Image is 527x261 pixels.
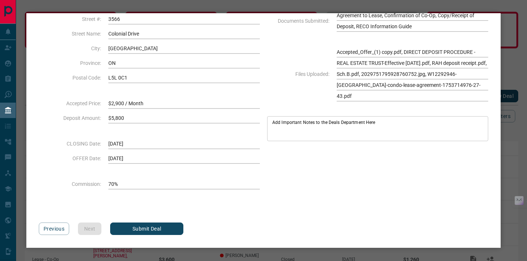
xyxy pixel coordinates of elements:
span: 3566 [108,14,260,25]
span: [DATE] [108,153,260,164]
span: Deposit Amount [39,115,101,121]
button: Submit Deal [110,223,183,235]
span: [DATE] [108,138,260,149]
span: [GEOGRAPHIC_DATA] [108,43,260,54]
span: Documents Submitted [267,18,329,24]
span: Colonial Drive [108,28,260,39]
span: 70% [108,179,260,190]
span: OFFER Date [39,155,101,161]
span: Street # [39,16,101,22]
span: Commission [39,181,101,187]
span: $5,800 [108,113,260,124]
span: City [39,45,101,51]
span: Accepted Price [39,100,101,106]
span: Files Uploaded [267,71,329,77]
span: Street Name [39,31,101,37]
span: CLOSING Date [39,141,101,147]
span: Postal Code [39,75,101,81]
span: Accepted_Offer_(1) copy.pdf, DIRECT DEPOSIT PROCEDURE - REAL ESTATE TRUST-Effective [DATE].pdf, R... [337,47,488,102]
span: Province [39,60,101,66]
span: ON [108,58,260,69]
button: Previous [39,223,69,235]
span: $2,900 / Month [108,98,260,109]
span: L5L 0C1 [108,72,260,83]
span: Agreement to Lease, Confirmation of Co-Op, Copy/Receipt of Deposit, RECO Information Guide [337,10,488,32]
